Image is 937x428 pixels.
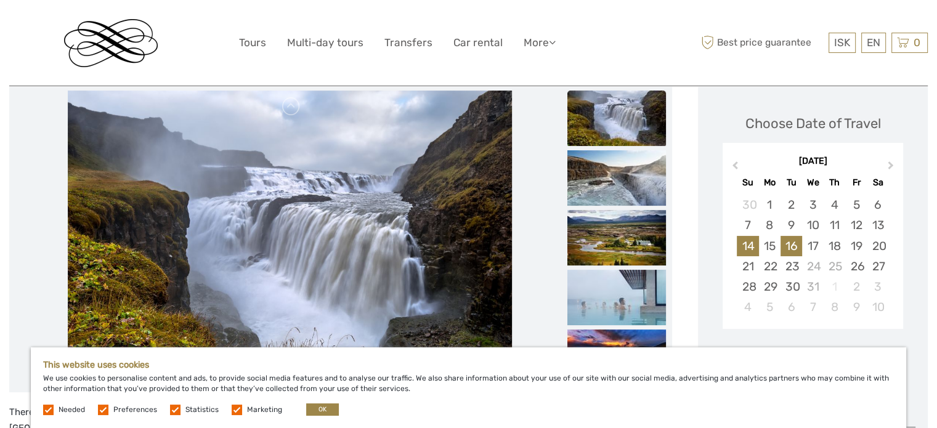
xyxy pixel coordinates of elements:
div: Sa [867,174,889,191]
div: Choose Tuesday, December 16th, 2025 [781,236,802,256]
img: Reykjavik Residence [64,19,158,67]
label: Preferences [113,405,157,415]
div: [DATE] [723,155,903,168]
div: Choose Monday, January 5th, 2026 [759,297,781,317]
div: Choose Tuesday, December 30th, 2025 [781,277,802,297]
div: Choose Saturday, January 10th, 2026 [867,297,889,317]
div: Choose Saturday, January 3rd, 2026 [867,277,889,297]
label: Needed [59,405,85,415]
div: Choose Saturday, December 27th, 2025 [867,256,889,277]
div: Mo [759,174,781,191]
div: Choose Wednesday, January 7th, 2026 [802,297,824,317]
img: 1b3f783a4d0748eea1fad9bd5667c156_slider_thumbnail.jpg [567,91,666,146]
div: Choose Thursday, December 18th, 2025 [824,236,845,256]
div: Choose Friday, January 2nd, 2026 [845,277,867,297]
div: We [802,174,824,191]
button: Open LiveChat chat widget [142,19,156,34]
div: Choose Friday, January 9th, 2026 [845,297,867,317]
button: Next Month [882,158,902,178]
img: eb3689bad9f24c5394f28f4183268fb2_slider_thumbnail.jpeg [567,329,666,385]
div: Choose Friday, December 12th, 2025 [845,215,867,235]
div: Choose Tuesday, December 9th, 2025 [781,215,802,235]
label: Marketing [247,405,282,415]
div: Choose Thursday, December 4th, 2025 [824,195,845,215]
span: ISK [834,36,850,49]
img: 57182c2f41b14296bf5cdd67e24dbf62_slider_thumbnail.jpg [567,150,666,206]
a: Tours [239,34,266,52]
div: Choose Wednesday, December 3rd, 2025 [802,195,824,215]
a: Multi-day tours [287,34,363,52]
div: Choose Sunday, January 4th, 2026 [737,297,758,317]
div: Fr [845,174,867,191]
div: Choose Sunday, December 21st, 2025 [737,256,758,277]
div: Choose Thursday, December 11th, 2025 [824,215,845,235]
div: Not available Thursday, January 1st, 2026 [824,277,845,297]
div: Choose Monday, December 1st, 2025 [759,195,781,215]
div: Choose Saturday, December 20th, 2025 [867,236,889,256]
div: Choose Monday, December 15th, 2025 [759,236,781,256]
div: Choose Monday, December 29th, 2025 [759,277,781,297]
div: Choose Tuesday, December 23rd, 2025 [781,256,802,277]
div: month 2025-12 [727,195,899,317]
div: Th [824,174,845,191]
img: 1b3f783a4d0748eea1fad9bd5667c156_main_slider.jpg [68,91,512,386]
div: EN [861,33,886,53]
img: 279aff0adc794f209f032d27aaef1876_slider_thumbnail.jpg [567,210,666,265]
button: Previous Month [724,158,744,178]
div: Not available Thursday, December 25th, 2025 [824,256,845,277]
img: 367fc954fea84e499d13daa94209c36b_slider_thumbnail.jpeg [567,270,666,325]
div: Tu [781,174,802,191]
a: Car rental [453,34,503,52]
div: Choose Friday, December 19th, 2025 [845,236,867,256]
div: Choose Monday, December 22nd, 2025 [759,256,781,277]
div: Choose Saturday, December 13th, 2025 [867,215,889,235]
span: 0 [912,36,922,49]
div: Choose Monday, December 8th, 2025 [759,215,781,235]
div: Choose Wednesday, December 17th, 2025 [802,236,824,256]
div: Choose Friday, December 5th, 2025 [845,195,867,215]
a: More [524,34,556,52]
a: Transfers [384,34,432,52]
div: Not available Wednesday, December 31st, 2025 [802,277,824,297]
div: Not available Wednesday, December 24th, 2025 [802,256,824,277]
div: Choose Saturday, December 6th, 2025 [867,195,889,215]
div: Choose Tuesday, December 2nd, 2025 [781,195,802,215]
div: Choose Sunday, December 14th, 2025 [737,236,758,256]
div: Choose Thursday, January 8th, 2026 [824,297,845,317]
div: Su [737,174,758,191]
div: We use cookies to personalise content and ads, to provide social media features and to analyse ou... [31,347,906,428]
div: Choose Sunday, December 28th, 2025 [737,277,758,297]
span: Best price guarantee [698,33,825,53]
div: Choose Sunday, December 7th, 2025 [737,215,758,235]
div: Choose Date of Travel [745,114,881,133]
p: We're away right now. Please check back later! [17,22,139,31]
div: Choose Friday, December 26th, 2025 [845,256,867,277]
button: OK [306,403,339,416]
label: Statistics [185,405,219,415]
h5: This website uses cookies [43,360,894,370]
div: Choose Wednesday, December 10th, 2025 [802,215,824,235]
div: Choose Tuesday, January 6th, 2026 [781,297,802,317]
div: Choose Sunday, November 30th, 2025 [737,195,758,215]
